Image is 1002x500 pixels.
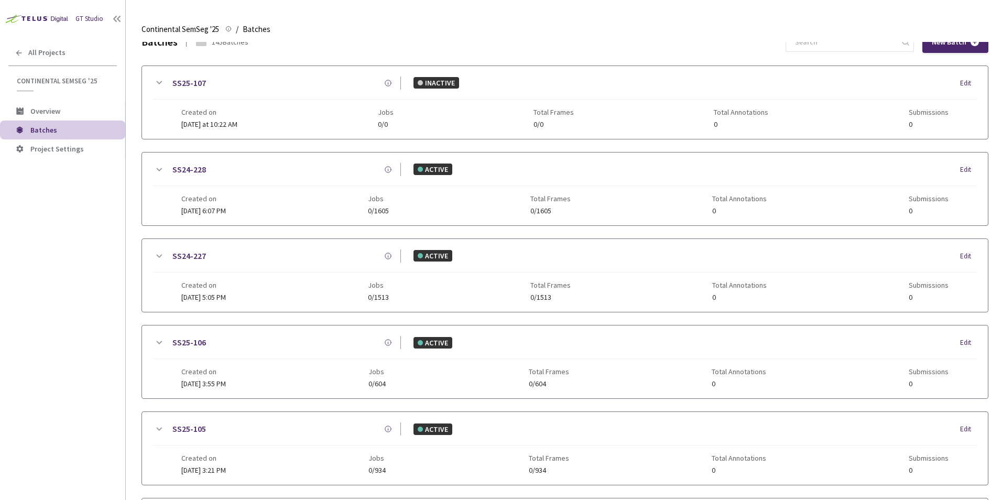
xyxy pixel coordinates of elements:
[413,164,452,175] div: ACTIVE
[141,35,178,50] div: Batches
[181,194,226,203] span: Created on
[368,294,389,301] span: 0/1513
[181,281,226,289] span: Created on
[75,14,103,24] div: GT Studio
[960,165,977,175] div: Edit
[212,37,248,47] div: 145 Batches
[181,367,226,376] span: Created on
[368,454,386,462] span: Jobs
[17,77,111,85] span: Continental SemSeg '25
[142,153,988,225] div: SS24-228ACTIVEEditCreated on[DATE] 6:07 PMJobs0/1605Total Frames0/1605Total Annotations0Submissions0
[30,125,57,135] span: Batches
[712,367,766,376] span: Total Annotations
[909,108,949,116] span: Submissions
[909,294,949,301] span: 0
[909,367,949,376] span: Submissions
[172,77,206,90] a: SS25-107
[368,281,389,289] span: Jobs
[413,250,452,262] div: ACTIVE
[529,466,569,474] span: 0/934
[181,379,226,388] span: [DATE] 3:55 PM
[378,108,394,116] span: Jobs
[530,207,571,215] span: 0/1605
[530,281,571,289] span: Total Frames
[960,78,977,89] div: Edit
[533,121,574,128] span: 0/0
[243,23,270,36] span: Batches
[181,108,237,116] span: Created on
[909,454,949,462] span: Submissions
[712,466,766,474] span: 0
[789,32,900,51] input: Search
[172,163,206,176] a: SS24-228
[181,206,226,215] span: [DATE] 6:07 PM
[368,207,389,215] span: 0/1605
[714,108,768,116] span: Total Annotations
[530,294,571,301] span: 0/1513
[529,380,569,388] span: 0/604
[142,325,988,398] div: SS25-106ACTIVEEditCreated on[DATE] 3:55 PMJobs0/604Total Frames0/604Total Annotations0Submissions0
[909,194,949,203] span: Submissions
[28,48,66,57] span: All Projects
[236,23,238,36] li: /
[141,23,219,36] span: Continental SemSeg '25
[960,251,977,262] div: Edit
[368,380,386,388] span: 0/604
[142,239,988,312] div: SS24-227ACTIVEEditCreated on[DATE] 5:05 PMJobs0/1513Total Frames0/1513Total Annotations0Submissions0
[909,207,949,215] span: 0
[172,336,206,349] a: SS25-106
[712,207,767,215] span: 0
[909,121,949,128] span: 0
[142,66,988,139] div: SS25-107INACTIVEEditCreated on[DATE] at 10:22 AMJobs0/0Total Frames0/0Total Annotations0Submissions0
[181,465,226,475] span: [DATE] 3:21 PM
[712,281,767,289] span: Total Annotations
[142,412,988,485] div: SS25-105ACTIVEEditCreated on[DATE] 3:21 PMJobs0/934Total Frames0/934Total Annotations0Submissions0
[530,194,571,203] span: Total Frames
[368,466,386,474] span: 0/934
[30,144,84,154] span: Project Settings
[413,77,459,89] div: INACTIVE
[181,454,226,462] span: Created on
[368,194,389,203] span: Jobs
[712,294,767,301] span: 0
[960,424,977,434] div: Edit
[378,121,394,128] span: 0/0
[181,292,226,302] span: [DATE] 5:05 PM
[712,380,766,388] span: 0
[368,367,386,376] span: Jobs
[909,380,949,388] span: 0
[909,281,949,289] span: Submissions
[529,367,569,376] span: Total Frames
[714,121,768,128] span: 0
[533,108,574,116] span: Total Frames
[960,338,977,348] div: Edit
[30,106,60,116] span: Overview
[712,454,766,462] span: Total Annotations
[712,194,767,203] span: Total Annotations
[413,423,452,435] div: ACTIVE
[529,454,569,462] span: Total Frames
[909,466,949,474] span: 0
[172,249,206,263] a: SS24-227
[172,422,206,436] a: SS25-105
[932,38,966,47] span: New Batch
[413,337,452,349] div: ACTIVE
[181,119,237,129] span: [DATE] at 10:22 AM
